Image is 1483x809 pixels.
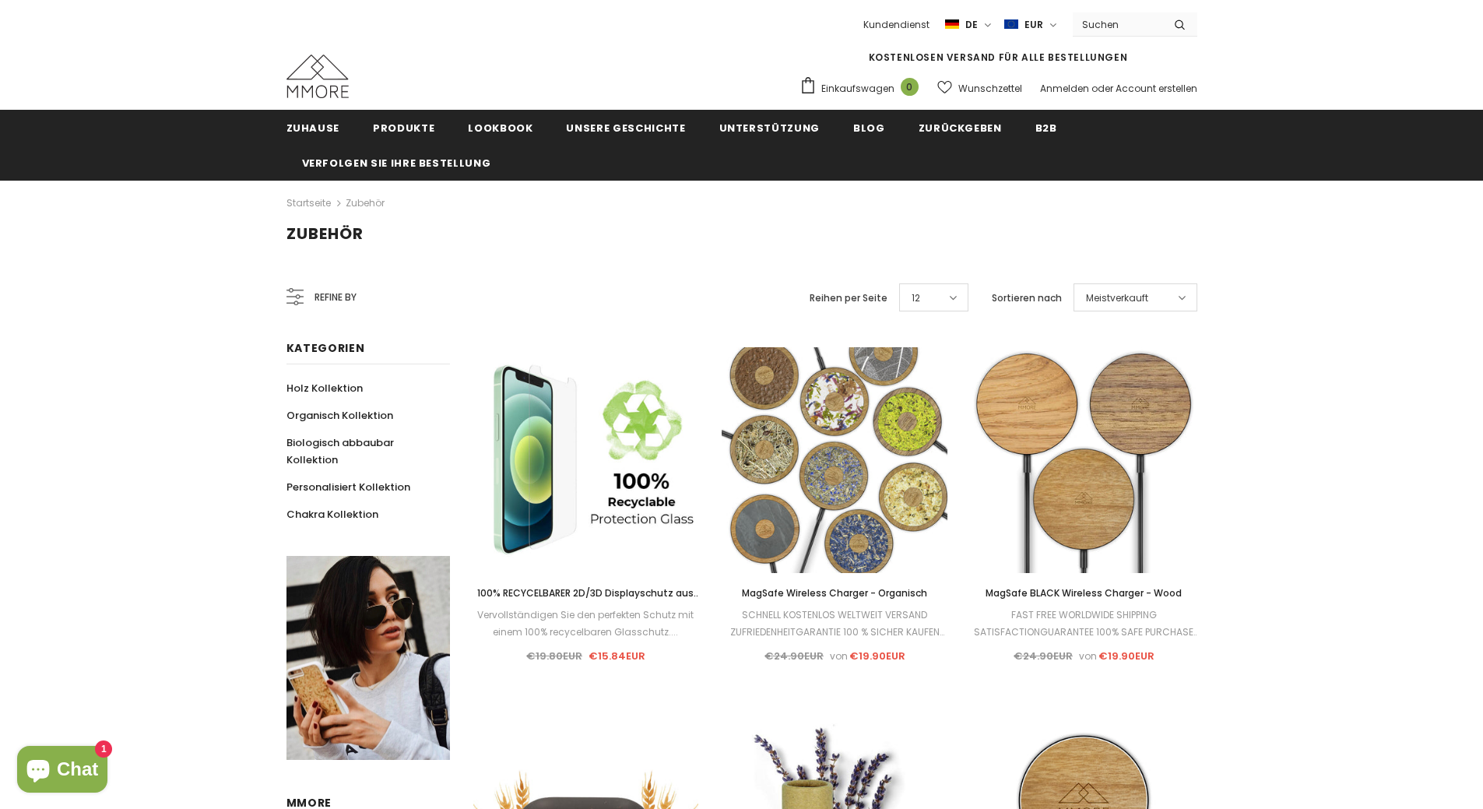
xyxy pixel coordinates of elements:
span: EUR [1024,17,1043,33]
a: Personalisiert Kollektion [286,473,410,501]
a: Zuhause [286,110,340,145]
a: Biologisch abbaubar Kollektion [286,429,433,473]
span: €24.90EUR [1014,649,1073,663]
span: B2B [1035,121,1057,135]
span: Organisch Kollektion [286,408,393,423]
a: Verfolgen Sie Ihre Bestellung [302,145,491,180]
a: Anmelden [1040,82,1089,95]
a: Unsere Geschichte [566,110,685,145]
span: Zuhause [286,121,340,135]
em: von [1079,649,1097,663]
span: €19.90EUR [1098,649,1154,663]
a: Startseite [286,194,331,213]
span: Wunschzettel [958,81,1022,97]
div: Vervollständigen Sie den perfekten Schutz mit einem 100% recycelbaren Glasschutz.... [473,607,699,641]
a: Wunschzettel [937,75,1022,102]
a: Unterstützung [719,110,820,145]
label: Reihen per Seite [810,290,887,306]
span: Zurückgeben [919,121,1002,135]
span: Verfolgen Sie Ihre Bestellung [302,156,491,171]
a: Blog [853,110,885,145]
span: MagSafe Wireless Charger - Organisch [742,586,927,600]
span: Einkaufswagen [821,81,894,97]
span: Produkte [373,121,434,135]
span: Kundendienst [863,18,930,31]
span: Holz Kollektion [286,381,363,396]
span: Unsere Geschichte [566,121,685,135]
div: SCHNELL KOSTENLOS WELTWEIT VERSAND ZUFRIEDENHEITGARANTIE 100 % SICHER KAUFEN Attraktiv... [722,607,947,641]
a: MagSafe BLACK Wireless Charger - Wood [971,585,1197,602]
img: i-lang-2.png [945,18,959,31]
span: oder [1091,82,1113,95]
span: Meistverkauft [1086,290,1148,306]
a: Holz Kollektion [286,375,363,402]
span: Kategorien [286,340,365,356]
span: €15.84EUR [589,649,645,663]
span: Personalisiert Kollektion [286,480,410,494]
span: 12 [912,290,920,306]
span: Blog [853,121,885,135]
span: KOSTENLOSEN VERSAND FÜR ALLE BESTELLUNGEN [869,51,1128,64]
span: €19.90EUR [849,649,905,663]
a: Zubehör [346,196,385,209]
a: Produkte [373,110,434,145]
a: Lookbook [468,110,532,145]
span: MagSafe BLACK Wireless Charger - Wood [986,586,1182,600]
span: €19.80EUR [526,649,582,663]
span: €24.90EUR [764,649,824,663]
a: Organisch Kollektion [286,402,393,429]
a: Chakra Kollektion [286,501,378,528]
a: 100% RECYCELBARER 2D/3D Displayschutz aus [GEOGRAPHIC_DATA] [473,585,699,602]
span: Lookbook [468,121,532,135]
span: de [965,17,978,33]
inbox-online-store-chat: Onlineshop-Chat von Shopify [12,746,112,797]
img: MMORE Cases [286,55,349,98]
span: Refine by [315,289,357,306]
span: Biologisch abbaubar Kollektion [286,435,394,467]
a: Einkaufswagen 0 [799,76,926,100]
em: von [830,649,848,663]
a: B2B [1035,110,1057,145]
span: Zubehör [286,223,364,244]
span: 100% RECYCELBARER 2D/3D Displayschutz aus [GEOGRAPHIC_DATA] [477,586,701,617]
span: Chakra Kollektion [286,507,378,522]
a: MagSafe Wireless Charger - Organisch [722,585,947,602]
span: Unterstützung [719,121,820,135]
a: Account erstellen [1116,82,1197,95]
label: Sortieren nach [992,290,1062,306]
span: 0 [901,78,919,96]
div: FAST FREE WORLDWIDE SHIPPING SATISFACTIONGUARANTEE 100% SAFE PURCHASE Attractive Minimalistic... [971,607,1197,641]
a: Zurückgeben [919,110,1002,145]
input: Search Site [1073,13,1162,36]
